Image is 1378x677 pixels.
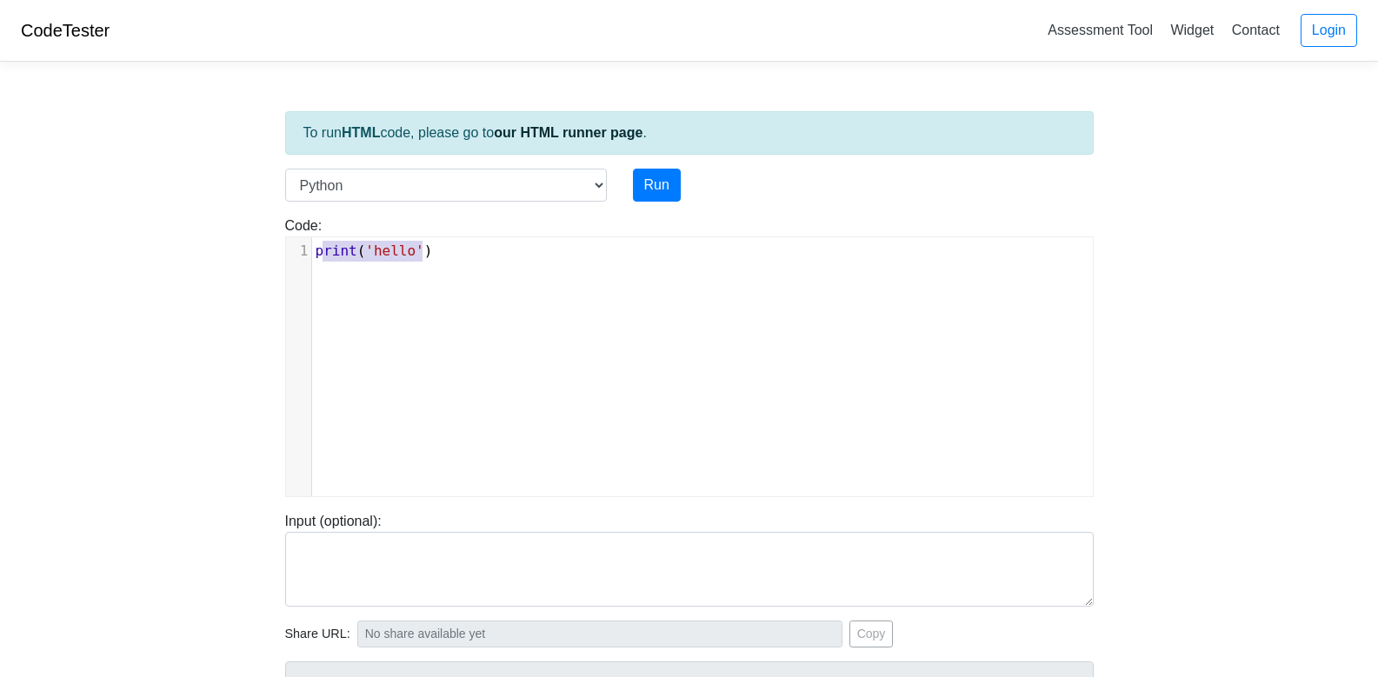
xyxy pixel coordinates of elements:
div: 1 [286,241,311,262]
span: print [316,242,357,259]
div: Code: [272,216,1107,497]
a: Widget [1163,16,1221,44]
a: Contact [1225,16,1287,44]
span: Share URL: [285,625,350,644]
div: Input (optional): [272,511,1107,607]
button: Run [633,169,681,202]
span: ( ) [316,242,433,259]
strong: HTML [342,125,380,140]
span: 'hello' [365,242,423,259]
input: No share available yet [357,621,842,647]
a: Assessment Tool [1041,16,1160,44]
button: Copy [849,621,894,647]
div: To run code, please go to . [285,111,1094,155]
a: our HTML runner page [494,125,642,140]
a: Login [1301,14,1357,47]
a: CodeTester [21,21,110,40]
